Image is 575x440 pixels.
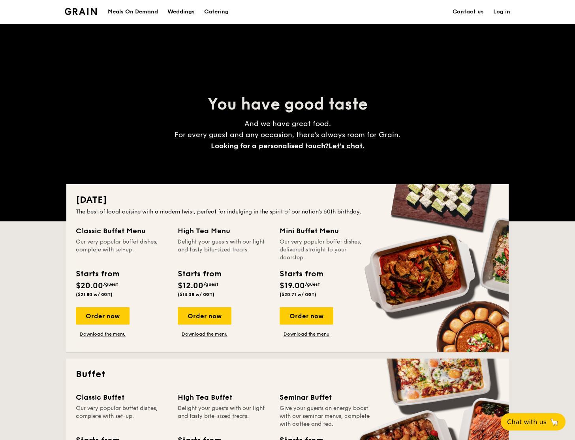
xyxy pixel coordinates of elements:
div: Classic Buffet [76,392,168,403]
span: ($21.80 w/ GST) [76,292,113,297]
img: Grain [65,8,97,15]
span: And we have great food. For every guest and any occasion, there’s always room for Grain. [175,119,400,150]
div: Our very popular buffet dishes, delivered straight to your doorstep. [280,238,372,262]
span: ($20.71 w/ GST) [280,292,316,297]
span: Let's chat. [329,142,365,150]
div: Order now [280,307,333,325]
a: Download the menu [178,331,231,337]
div: Classic Buffet Menu [76,225,168,236]
a: Download the menu [76,331,130,337]
a: Download the menu [280,331,333,337]
span: Chat with us [507,418,547,426]
div: Mini Buffet Menu [280,225,372,236]
div: Our very popular buffet dishes, complete with set-up. [76,404,168,428]
div: The best of local cuisine with a modern twist, perfect for indulging in the spirit of our nation’... [76,208,499,216]
button: Chat with us🦙 [501,413,566,431]
div: Seminar Buffet [280,392,372,403]
span: $20.00 [76,281,103,291]
span: $12.00 [178,281,203,291]
div: Delight your guests with our light and tasty bite-sized treats. [178,404,270,428]
span: 🦙 [550,417,559,427]
div: Order now [76,307,130,325]
span: ($13.08 w/ GST) [178,292,214,297]
a: Logotype [65,8,97,15]
h2: [DATE] [76,194,499,206]
div: High Tea Menu [178,225,270,236]
span: Looking for a personalised touch? [211,142,329,150]
span: /guest [305,281,320,287]
div: Starts from [178,268,221,280]
div: Delight your guests with our light and tasty bite-sized treats. [178,238,270,262]
span: You have good taste [208,95,368,114]
h2: Buffet [76,368,499,381]
div: Starts from [76,268,119,280]
span: /guest [103,281,118,287]
div: Starts from [280,268,323,280]
div: Our very popular buffet dishes, complete with set-up. [76,238,168,262]
span: $19.00 [280,281,305,291]
div: High Tea Buffet [178,392,270,403]
div: Give your guests an energy boost with our seminar menus, complete with coffee and tea. [280,404,372,428]
div: Order now [178,307,231,325]
span: /guest [203,281,218,287]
